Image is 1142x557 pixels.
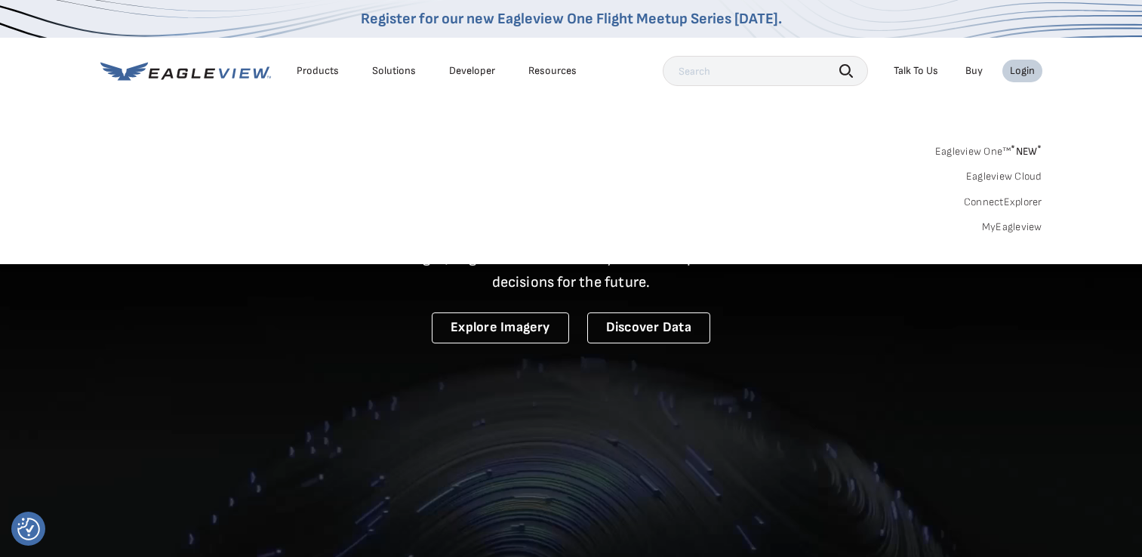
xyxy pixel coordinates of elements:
[894,64,938,78] div: Talk To Us
[372,64,416,78] div: Solutions
[528,64,577,78] div: Resources
[982,220,1042,234] a: MyEagleview
[297,64,339,78] div: Products
[17,518,40,540] img: Revisit consent button
[964,195,1042,209] a: ConnectExplorer
[432,312,569,343] a: Explore Imagery
[935,140,1042,158] a: Eagleview One™*NEW*
[966,170,1042,183] a: Eagleview Cloud
[17,518,40,540] button: Consent Preferences
[587,312,710,343] a: Discover Data
[663,56,868,86] input: Search
[965,64,983,78] a: Buy
[361,10,782,28] a: Register for our new Eagleview One Flight Meetup Series [DATE].
[1011,145,1042,158] span: NEW
[1010,64,1035,78] div: Login
[449,64,495,78] a: Developer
